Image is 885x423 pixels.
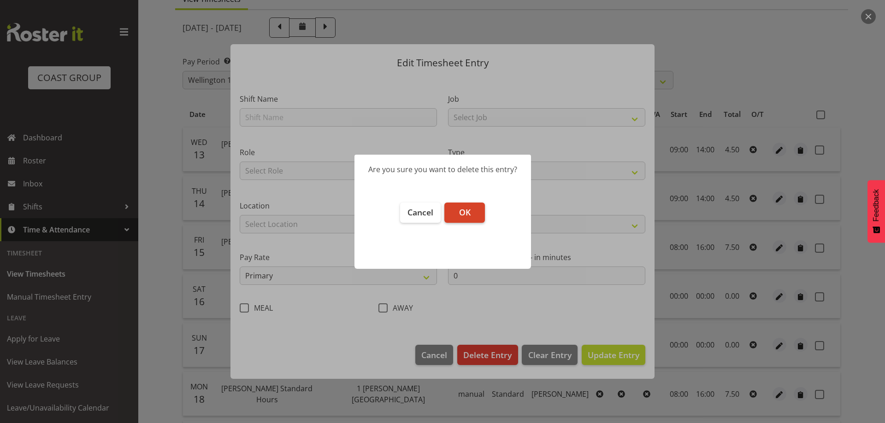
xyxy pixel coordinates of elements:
[368,164,517,175] div: Are you sure you want to delete this entry?
[872,189,880,221] span: Feedback
[400,203,441,223] button: Cancel
[407,207,433,218] span: Cancel
[867,180,885,243] button: Feedback - Show survey
[444,203,485,223] button: OK
[459,207,471,218] span: OK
